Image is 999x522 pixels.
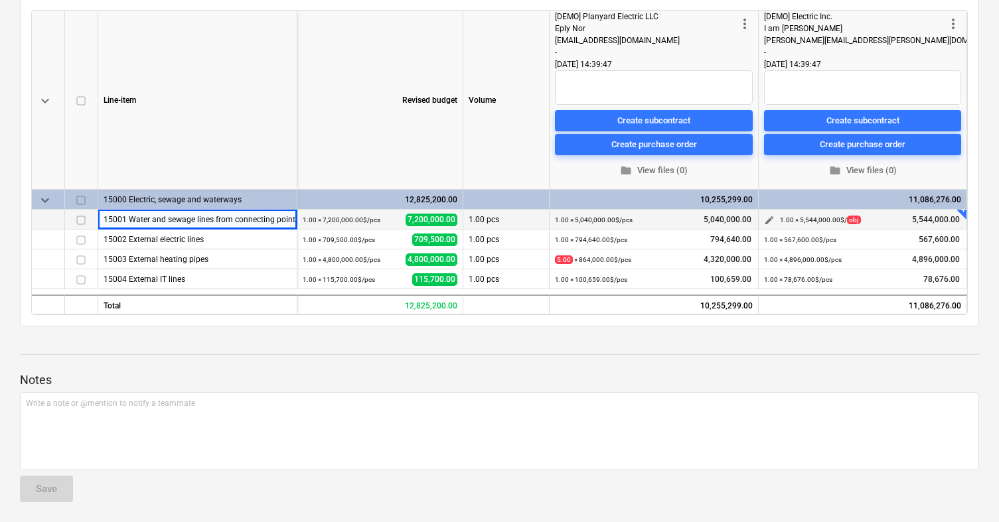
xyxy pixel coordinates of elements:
div: Total [98,294,297,314]
div: + [961,200,974,214]
button: Create purchase order [555,134,753,155]
div: [DATE] 14:39:47 [555,58,753,70]
div: 15004 External IT lines [104,269,291,289]
button: View files (0) [555,161,753,181]
div: 1.00 pcs [463,249,550,269]
small: 1.00 × 78,676.00$ / pcs [764,276,832,283]
div: Create purchase order [820,137,905,152]
span: 709,500.00 [412,233,457,246]
div: 1.00 pcs [463,269,550,289]
small: 1.00 × 7,200,000.00$ / pcs [303,216,380,224]
div: 11,086,276.00 [759,294,967,314]
button: Create subcontract [764,110,961,131]
div: 1.00 pcs [463,229,550,249]
div: 15003 External heating pipes [104,249,291,269]
div: 10,255,299.00 [550,294,759,314]
small: 1.00 × 5,544,000.00$ / [780,216,861,224]
div: - [555,46,737,58]
span: View files (0) [560,163,747,178]
div: 12,825,200.00 [303,190,457,210]
small: 1.00 × 4,896,000.00$ / pcs [764,256,842,263]
span: more_vert [737,16,753,32]
div: 15001 Water and sewage lines from connecting points [104,210,291,229]
div: 15000 Electric, sewage and waterways [104,190,291,209]
span: 567,600.00 [917,234,961,245]
div: 11,086,276.00 [764,190,961,210]
span: 100,659.00 [709,274,753,285]
iframe: Chat Widget [933,458,999,522]
div: I am [PERSON_NAME] [764,23,945,34]
small: × 864,000.00$ / pcs [555,255,631,264]
small: 1.00 × 100,659.00$ / pcs [555,276,627,283]
div: 1.00 pcs [463,210,550,229]
small: 1.00 × 4,800,000.00$ / pcs [303,256,380,263]
small: 1.00 × 115,700.00$ / pcs [303,276,375,283]
div: 10,255,299.00 [555,190,753,210]
span: [EMAIL_ADDRESS][DOMAIN_NAME] [555,36,680,45]
div: Revised budget [297,11,463,190]
span: folder [829,164,841,176]
span: 5,040,000.00 [702,214,753,226]
span: 7,200,000.00 [406,214,457,226]
span: 4,800,000.00 [406,253,457,266]
button: Create purchase order [764,134,961,155]
div: [DEMO] Planyard Electric LLC [555,11,737,23]
div: [DATE] 14:39:47 [764,58,961,70]
div: Volume [463,11,550,190]
div: Eply Nor [555,23,737,34]
button: Create subcontract [555,110,753,131]
small: 1.00 × 567,600.00$ / pcs [764,236,836,243]
span: edit [764,215,775,226]
span: 115,700.00 [412,273,457,286]
span: keyboard_arrow_down [37,192,53,208]
p: Notes [20,372,979,388]
span: 4,320,000.00 [702,254,753,265]
span: 794,640.00 [709,234,753,245]
div: Line-item [98,11,297,190]
div: - [764,46,945,58]
div: 12,825,200.00 [297,294,463,314]
small: 1.00 × 5,040,000.00$ / pcs [555,216,633,224]
span: 78,676.00 [922,274,961,285]
small: 1.00 × 794,640.00$ / pcs [555,236,627,243]
span: 5,544,000.00 [911,214,961,226]
div: Create purchase order [611,137,697,152]
div: Create subcontract [826,113,899,128]
span: View files (0) [769,163,956,178]
span: more_vert [945,16,961,32]
button: View files (0) [764,161,961,181]
div: [DEMO] Electric Inc. [764,11,945,23]
span: 4,896,000.00 [911,254,961,265]
div: Create subcontract [617,113,690,128]
small: 1.00 × 709,500.00$ / pcs [303,236,375,243]
span: obj [847,216,861,224]
span: folder [620,164,632,176]
span: keyboard_arrow_down [37,93,53,109]
div: 15002 External electric lines [104,229,291,249]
